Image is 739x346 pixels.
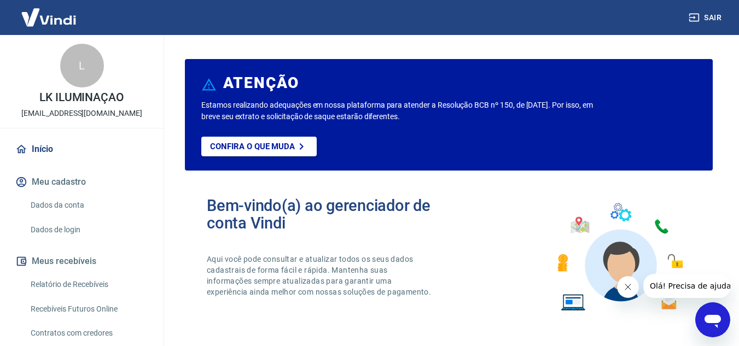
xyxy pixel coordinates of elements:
[207,197,449,232] h2: Bem-vindo(a) ao gerenciador de conta Vindi
[39,92,124,103] p: LK ILUMINAÇAO
[60,44,104,87] div: L
[210,142,295,151] p: Confira o que muda
[13,137,150,161] a: Início
[695,302,730,337] iframe: Botão para abrir a janela de mensagens
[548,197,691,318] img: Imagem de um avatar masculino com diversos icones exemplificando as funcionalidades do gerenciado...
[201,99,597,122] p: Estamos realizando adequações em nossa plataforma para atender a Resolução BCB nº 150, de [DATE]....
[617,276,639,298] iframe: Fechar mensagem
[26,298,150,320] a: Recebíveis Futuros Online
[26,219,150,241] a: Dados de login
[26,273,150,296] a: Relatório de Recebíveis
[643,274,730,298] iframe: Mensagem da empresa
[7,8,92,16] span: Olá! Precisa de ajuda?
[26,322,150,344] a: Contratos com credores
[207,254,433,297] p: Aqui você pode consultar e atualizar todos os seus dados cadastrais de forma fácil e rápida. Mant...
[13,249,150,273] button: Meus recebíveis
[13,170,150,194] button: Meu cadastro
[201,137,317,156] a: Confira o que muda
[26,194,150,216] a: Dados da conta
[13,1,84,34] img: Vindi
[686,8,726,28] button: Sair
[21,108,142,119] p: [EMAIL_ADDRESS][DOMAIN_NAME]
[223,78,299,89] h6: ATENÇÃO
